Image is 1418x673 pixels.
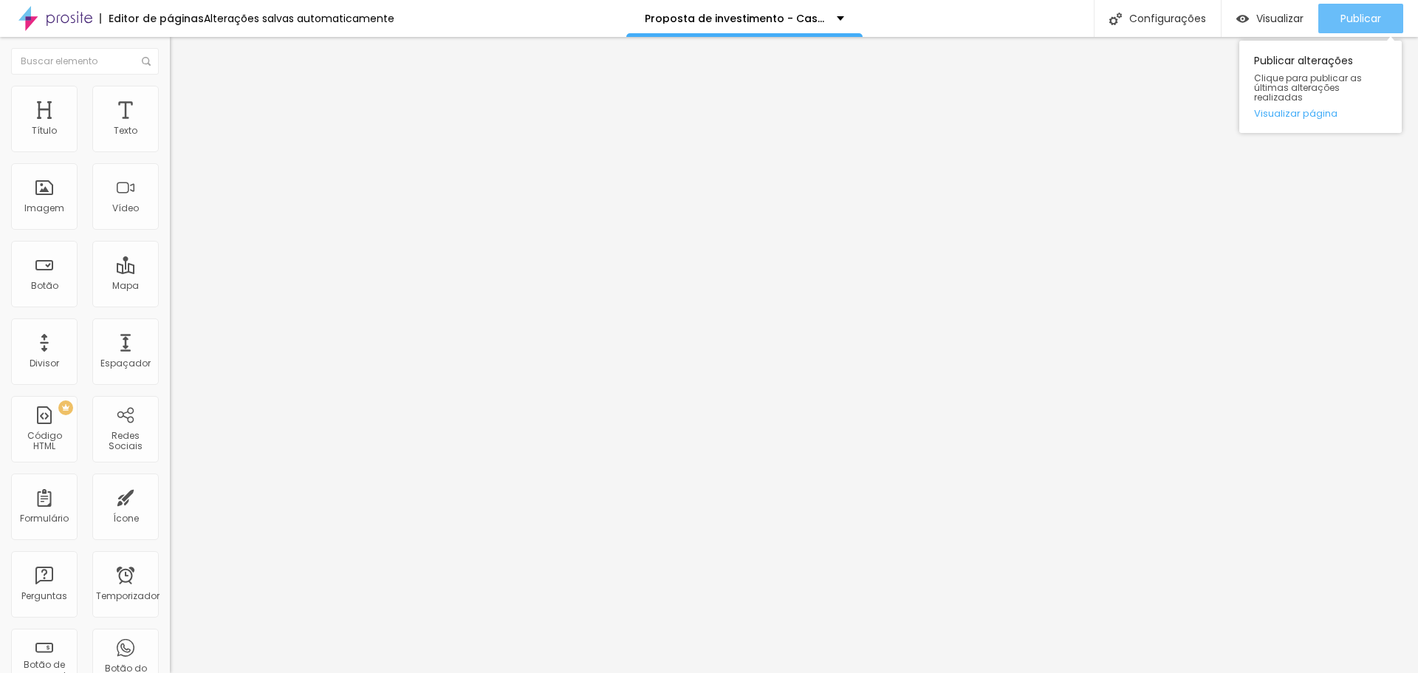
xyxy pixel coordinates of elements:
font: Redes Sociais [109,429,143,452]
img: Ícone [142,57,151,66]
font: Espaçador [100,357,151,369]
font: Botão [31,279,58,292]
font: Temporizador [96,590,160,602]
img: view-1.svg [1236,13,1249,25]
font: Clique para publicar as últimas alterações realizadas [1254,72,1362,103]
font: Perguntas [21,590,67,602]
a: Visualizar página [1254,109,1387,118]
input: Buscar elemento [11,48,159,75]
font: Vídeo [112,202,139,214]
button: Publicar [1318,4,1403,33]
font: Visualizar [1256,11,1304,26]
font: Visualizar página [1254,106,1337,120]
font: Imagem [24,202,64,214]
img: Ícone [1109,13,1122,25]
button: Visualizar [1222,4,1318,33]
font: Alterações salvas automaticamente [204,11,394,26]
font: Proposta de investimento - Casamento [645,11,860,26]
font: Texto [114,124,137,137]
font: Configurações [1129,11,1206,26]
font: Mapa [112,279,139,292]
font: Código HTML [27,429,62,452]
font: Publicar alterações [1254,53,1353,68]
font: Editor de páginas [109,11,204,26]
font: Ícone [113,512,139,525]
font: Título [32,124,57,137]
font: Publicar [1340,11,1381,26]
font: Divisor [30,357,59,369]
font: Formulário [20,512,69,525]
